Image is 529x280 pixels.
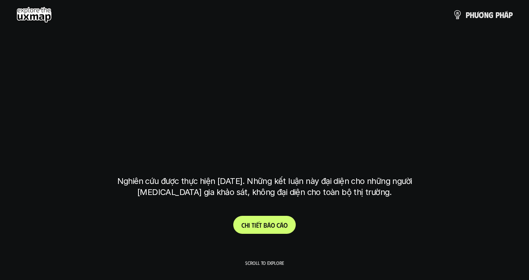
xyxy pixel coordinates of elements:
span: p [466,10,470,19]
span: g [489,10,493,19]
h1: phạm vi công việc của [116,67,414,102]
span: o [271,221,275,229]
span: t [252,221,254,229]
span: c [277,221,280,229]
span: p [496,10,500,19]
span: ư [474,10,479,19]
h6: Kết quả nghiên cứu [237,48,299,57]
p: Scroll to explore [245,260,284,266]
span: h [245,221,248,229]
span: p [509,10,513,19]
span: C [241,221,245,229]
h1: tại [GEOGRAPHIC_DATA] [119,132,410,166]
span: n [484,10,489,19]
span: i [254,221,256,229]
span: o [283,221,288,229]
span: á [504,10,509,19]
span: h [500,10,504,19]
span: ế [256,221,259,229]
a: Chitiếtbáocáo [233,216,296,234]
span: ơ [479,10,484,19]
span: á [280,221,283,229]
a: phươngpháp [453,7,513,23]
p: Nghiên cứu được thực hiện [DATE]. Những kết luận này đại diện cho những người [MEDICAL_DATA] gia ... [112,176,418,198]
span: á [267,221,271,229]
span: b [263,221,267,229]
span: t [259,221,262,229]
span: i [248,221,250,229]
span: h [470,10,474,19]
